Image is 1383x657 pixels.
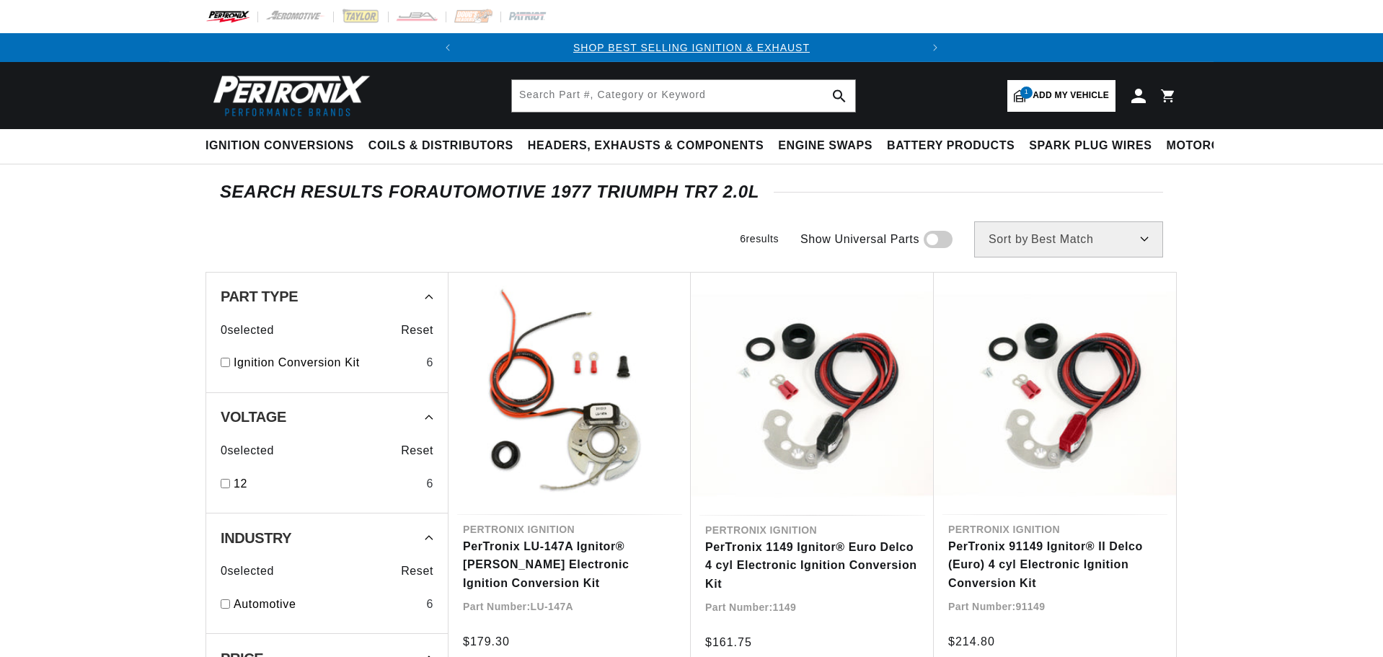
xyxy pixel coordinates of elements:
[1167,138,1252,154] span: Motorcycle
[426,475,433,493] div: 6
[206,129,361,163] summary: Ignition Conversions
[948,537,1162,593] a: PerTronix 91149 Ignitor® II Delco (Euro) 4 cyl Electronic Ignition Conversion Kit
[462,40,921,56] div: 1 of 2
[220,185,1163,199] div: SEARCH RESULTS FOR Automotive 1977 Triumph TR7 2.0L
[426,595,433,614] div: 6
[974,221,1163,257] select: Sort by
[989,234,1028,245] span: Sort by
[368,138,513,154] span: Coils & Distributors
[778,138,872,154] span: Engine Swaps
[1029,138,1152,154] span: Spark Plug Wires
[521,129,771,163] summary: Headers, Exhausts & Components
[221,531,291,545] span: Industry
[887,138,1015,154] span: Battery Products
[800,230,919,249] span: Show Universal Parts
[1007,80,1115,112] a: 1Add my vehicle
[221,321,274,340] span: 0 selected
[921,33,950,62] button: Translation missing: en.sections.announcements.next_announcement
[221,289,298,304] span: Part Type
[401,441,433,460] span: Reset
[462,40,921,56] div: Announcement
[221,562,274,581] span: 0 selected
[206,71,371,120] img: Pertronix
[463,537,676,593] a: PerTronix LU-147A Ignitor® [PERSON_NAME] Electronic Ignition Conversion Kit
[528,138,764,154] span: Headers, Exhausts & Components
[1022,129,1159,163] summary: Spark Plug Wires
[512,80,855,112] input: Search Part #, Category or Keyword
[206,138,354,154] span: Ignition Conversions
[401,562,433,581] span: Reset
[221,410,286,424] span: Voltage
[234,475,420,493] a: 12
[705,538,919,594] a: PerTronix 1149 Ignitor® Euro Delco 4 cyl Electronic Ignition Conversion Kit
[1033,89,1109,102] span: Add my vehicle
[234,353,420,372] a: Ignition Conversion Kit
[740,233,779,244] span: 6 results
[573,42,810,53] a: SHOP BEST SELLING IGNITION & EXHAUST
[823,80,855,112] button: search button
[221,441,274,460] span: 0 selected
[433,33,462,62] button: Translation missing: en.sections.announcements.previous_announcement
[771,129,880,163] summary: Engine Swaps
[169,33,1214,62] slideshow-component: Translation missing: en.sections.announcements.announcement_bar
[426,353,433,372] div: 6
[880,129,1022,163] summary: Battery Products
[401,321,433,340] span: Reset
[361,129,521,163] summary: Coils & Distributors
[234,595,420,614] a: Automotive
[1020,87,1033,99] span: 1
[1159,129,1260,163] summary: Motorcycle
